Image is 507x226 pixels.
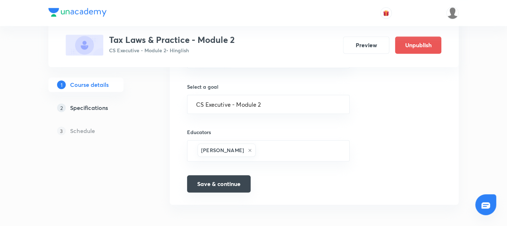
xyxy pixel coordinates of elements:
h3: Tax Laws & Practice - Module 2 [109,35,235,45]
p: CS Executive - Module 2 • Hinglish [109,46,235,54]
a: Company Logo [48,8,107,18]
input: Select a goal [196,101,341,108]
h6: Select a goal [187,83,350,90]
img: avatar [383,10,389,16]
p: 3 [57,127,66,135]
h6: [PERSON_NAME] [201,146,244,154]
h6: Educators [187,128,350,136]
a: 2Specifications [48,101,147,115]
p: 2 [57,103,66,112]
button: Preview [343,36,389,54]
button: Open [345,150,347,152]
img: Company Logo [48,8,107,17]
img: 8FAD1E37-A138-4BEE-A94F-B50A94F8DB89_plus.png [66,35,103,56]
button: Save & continue [187,175,251,192]
button: Unpublish [395,36,441,54]
h5: Course details [70,80,109,89]
p: 1 [57,80,66,89]
h5: Specifications [70,103,108,112]
button: Open [345,104,347,105]
button: avatar [380,7,392,19]
img: adnan [446,7,459,19]
h5: Schedule [70,127,95,135]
